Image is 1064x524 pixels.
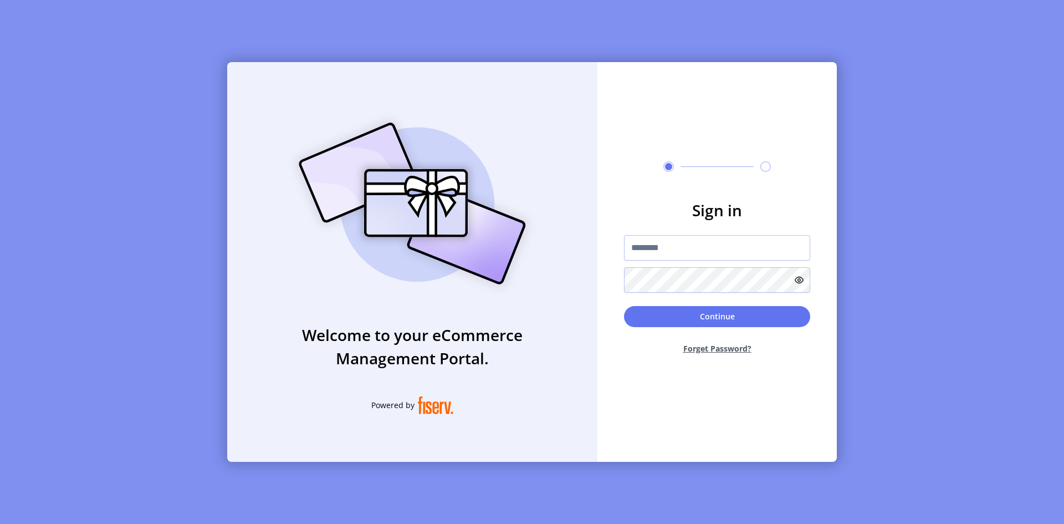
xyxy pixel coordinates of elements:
[624,199,810,222] h3: Sign in
[624,306,810,327] button: Continue
[282,110,543,297] img: card_Illustration.svg
[227,323,597,370] h3: Welcome to your eCommerce Management Portal.
[624,334,810,363] button: Forget Password?
[371,399,415,411] span: Powered by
